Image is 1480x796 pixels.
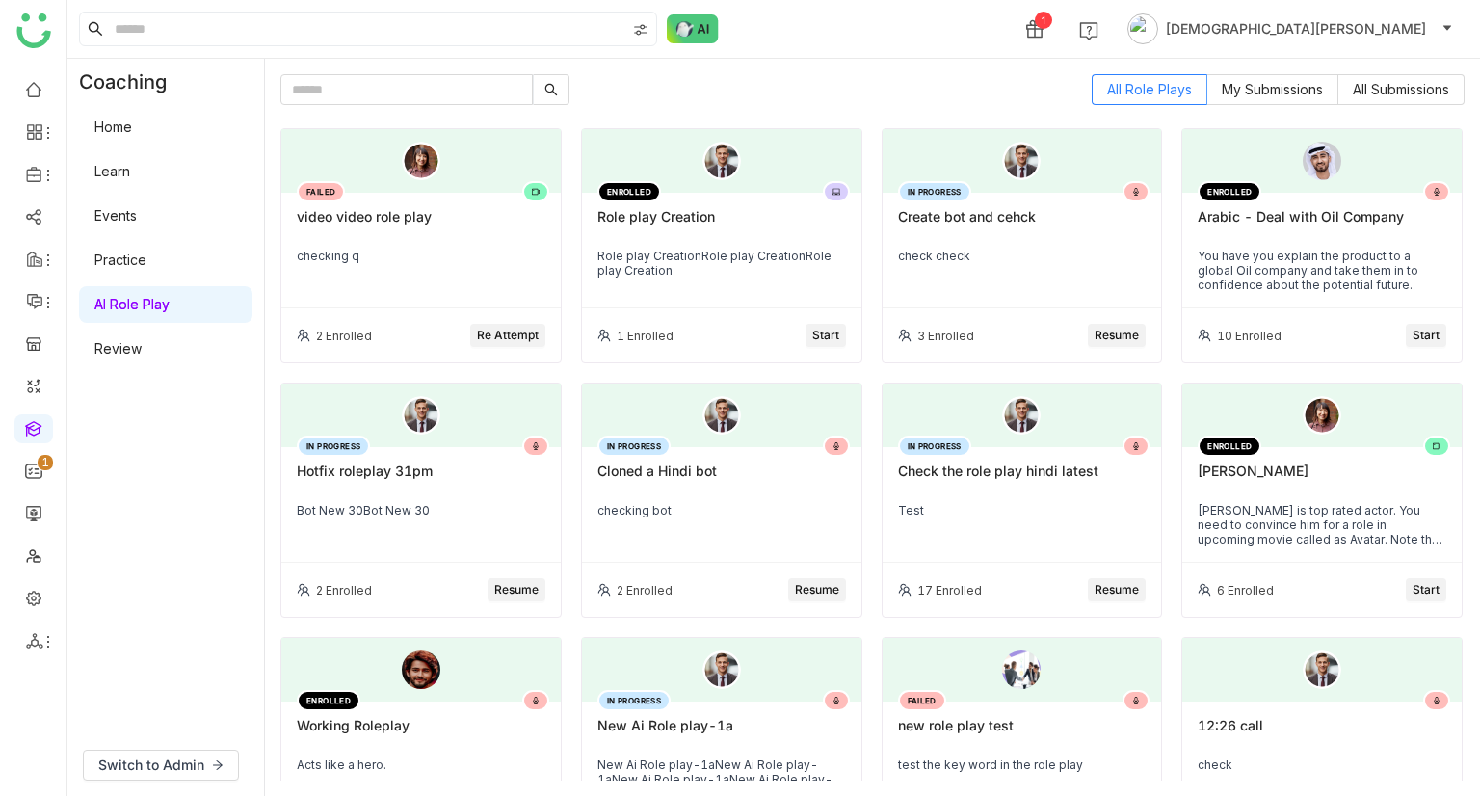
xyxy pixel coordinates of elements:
[788,578,846,601] button: Resume
[898,436,971,457] div: IN PROGRESS
[597,463,846,495] div: Cloned a Hindi bot
[702,142,741,180] img: neutral.png
[1413,581,1440,599] span: Start
[702,650,741,689] img: male.png
[1002,650,1041,689] img: 689300ffd8d78f14571ae75c
[1088,578,1146,601] button: Resume
[94,340,142,357] a: Review
[402,142,440,180] img: female.png
[297,181,345,202] div: FAILED
[1095,327,1139,345] span: Resume
[1035,12,1052,29] div: 1
[1198,208,1446,241] div: Arabic - Deal with Oil Company
[898,208,1147,241] div: Create bot and cehck
[898,757,1147,772] div: test the key word in the role play
[1198,757,1446,772] div: check
[1413,327,1440,345] span: Start
[297,463,545,495] div: Hotfix roleplay 31pm
[702,396,741,435] img: male.png
[917,329,974,343] div: 3 Enrolled
[795,581,839,599] span: Resume
[1123,13,1457,44] button: [DEMOGRAPHIC_DATA][PERSON_NAME]
[1198,181,1261,202] div: ENROLLED
[617,583,673,597] div: 2 Enrolled
[1303,142,1341,180] img: 689c4d09a2c09d0bea1c05ba
[1198,717,1446,750] div: 12:26 call
[1127,13,1158,44] img: avatar
[917,583,982,597] div: 17 Enrolled
[898,717,1147,750] div: new role play test
[402,396,440,435] img: male.png
[1198,503,1446,546] div: [PERSON_NAME] is top rated actor. You need to convince him for a role in upcoming movie called as...
[812,327,839,345] span: Start
[16,13,51,48] img: logo
[597,690,671,711] div: IN PROGRESS
[667,14,719,43] img: ask-buddy-normal.svg
[94,163,130,179] a: Learn
[1406,324,1446,347] button: Start
[494,581,539,599] span: Resume
[94,252,146,268] a: Practice
[297,717,545,750] div: Working Roleplay
[41,453,49,472] p: 1
[898,463,1147,495] div: Check the role play hindi latest
[1198,436,1261,457] div: ENROLLED
[1198,463,1446,495] div: [PERSON_NAME]
[1217,329,1282,343] div: 10 Enrolled
[1088,324,1146,347] button: Resume
[617,329,674,343] div: 1 Enrolled
[297,436,370,457] div: IN PROGRESS
[597,503,846,517] div: checking bot
[1353,81,1449,97] span: All Submissions
[94,119,132,135] a: Home
[1198,249,1446,292] div: You have you explain the product to a global Oil company and take them in to confidence about the...
[1002,142,1041,180] img: male.png
[1079,21,1098,40] img: help.svg
[38,455,53,470] nz-badge-sup: 1
[297,757,545,772] div: Acts like a hero.
[402,650,440,689] img: 6891e6b463e656570aba9a5a
[316,329,372,343] div: 2 Enrolled
[316,583,372,597] div: 2 Enrolled
[597,717,846,750] div: New Ai Role play-1a
[94,207,137,224] a: Events
[477,327,539,345] span: Re Attempt
[470,324,545,347] button: Re Attempt
[98,755,204,776] span: Switch to Admin
[1166,18,1426,40] span: [DEMOGRAPHIC_DATA][PERSON_NAME]
[898,249,1147,263] div: check check
[898,181,971,202] div: IN PROGRESS
[1217,583,1274,597] div: 6 Enrolled
[297,690,360,711] div: ENROLLED
[1303,396,1341,435] img: female.png
[898,503,1147,517] div: Test
[67,59,196,105] div: Coaching
[1002,396,1041,435] img: male.png
[1406,578,1446,601] button: Start
[94,296,170,312] a: AI Role Play
[1107,81,1192,97] span: All Role Plays
[1095,581,1139,599] span: Resume
[597,249,846,278] div: Role play CreationRole play CreationRole play Creation
[83,750,239,781] button: Switch to Admin
[597,208,846,241] div: Role play Creation
[597,181,661,202] div: ENROLLED
[1303,650,1341,689] img: male.png
[297,249,545,263] div: checking q
[633,22,648,38] img: search-type.svg
[597,436,671,457] div: IN PROGRESS
[297,503,545,517] div: Bot New 30Bot New 30
[898,690,946,711] div: FAILED
[1222,81,1323,97] span: My Submissions
[488,578,545,601] button: Resume
[806,324,846,347] button: Start
[297,208,545,241] div: video video role play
